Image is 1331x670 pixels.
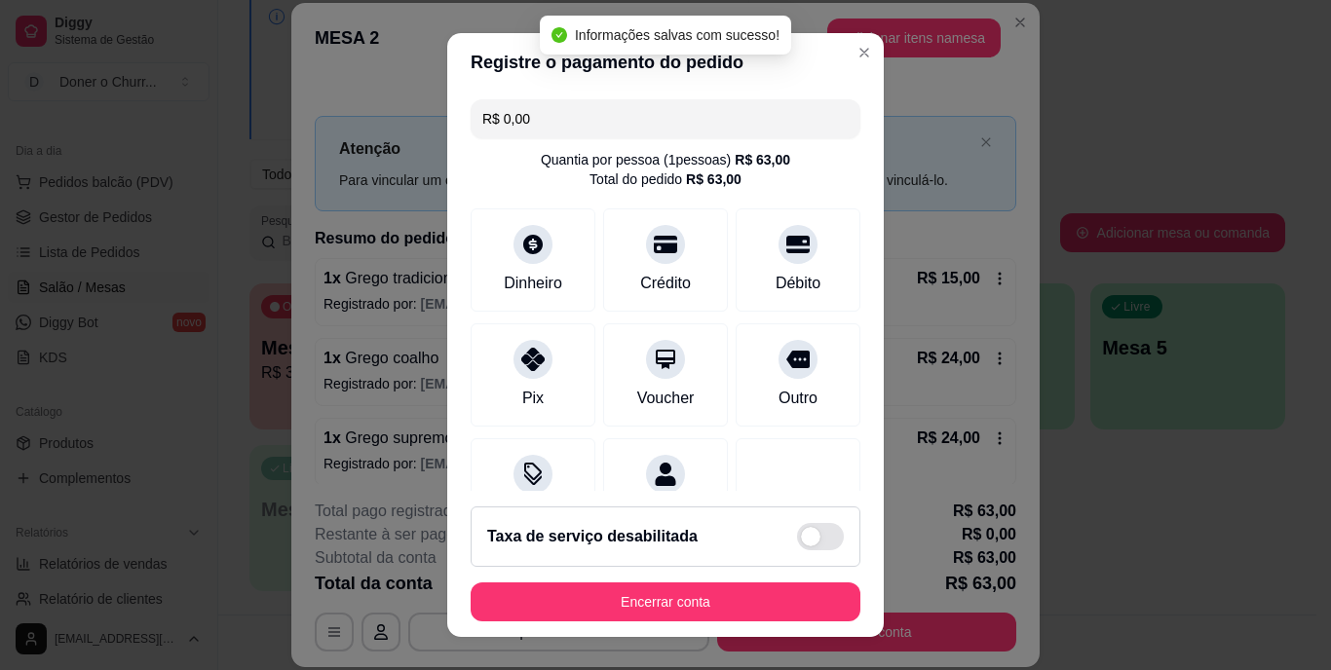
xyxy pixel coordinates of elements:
[849,37,880,68] button: Close
[541,150,790,169] div: Quantia por pessoa ( 1 pessoas)
[589,169,742,189] div: Total do pedido
[482,99,849,138] input: Ex.: hambúrguer de cordeiro
[779,387,818,410] div: Outro
[575,27,780,43] span: Informações salvas com sucesso!
[504,272,562,295] div: Dinheiro
[551,27,567,43] span: check-circle
[776,272,820,295] div: Débito
[637,387,695,410] div: Voucher
[640,272,691,295] div: Crédito
[686,169,742,189] div: R$ 63,00
[447,33,884,92] header: Registre o pagamento do pedido
[735,150,790,169] div: R$ 63,00
[522,387,544,410] div: Pix
[471,582,860,621] button: Encerrar conta
[487,525,698,548] h2: Taxa de serviço desabilitada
